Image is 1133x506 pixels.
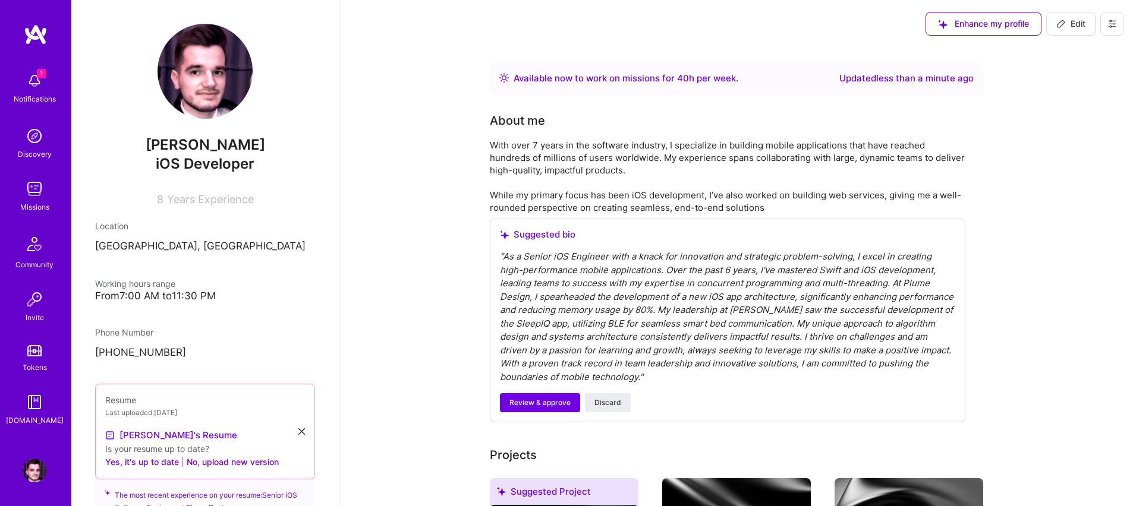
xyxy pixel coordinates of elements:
span: 8 [157,193,163,205]
span: Discard [594,397,621,408]
div: Is your resume up to date? [105,442,305,455]
span: Edit [1056,18,1085,30]
i: icon SuggestedTeams [497,487,506,496]
button: No, upload new version [187,455,279,469]
div: Suggested bio [500,229,955,241]
div: Invite [26,311,44,324]
img: bell [23,69,46,93]
a: [PERSON_NAME]'s Resume [105,428,237,442]
div: [DOMAIN_NAME] [6,414,64,426]
div: " As a Senior iOS Engineer with a knack for innovation and strategic problem-solving, I excel in ... [500,250,955,384]
div: Available now to work on missions for h per week . [514,71,738,86]
div: Updated less than a minute ago [839,71,974,86]
i: icon SuggestedTeams [105,489,110,497]
button: Yes, it's up to date [105,455,179,469]
p: [GEOGRAPHIC_DATA], [GEOGRAPHIC_DATA] [95,239,315,254]
i: icon SuggestedTeams [500,230,509,239]
span: Phone Number [95,327,153,337]
div: With over 7 years in the software industry, I specialize in building mobile applications that hav... [490,139,965,214]
img: User Avatar [158,24,253,119]
span: Years Experience [167,193,254,205]
div: About me [490,112,545,129]
div: Tokens [23,361,47,374]
img: Invite [23,287,46,311]
div: Location [95,220,315,232]
div: Discovery [18,148,52,160]
span: [PERSON_NAME] [95,136,315,154]
img: guide book [23,390,46,414]
img: User Avatar [23,458,46,482]
img: Availability [499,73,509,83]
div: Last uploaded: [DATE] [105,406,305,419]
span: iOS Developer [156,155,254,172]
img: teamwork [23,177,46,201]
i: icon Close [298,428,305,435]
div: Community [15,258,53,271]
div: Missions [20,201,49,213]
i: icon SuggestedTeams [938,20,948,29]
span: Working hours range [95,279,175,289]
span: 40 [677,72,689,84]
img: Community [20,230,49,258]
div: Notifications [14,93,56,105]
div: From 7:00 AM to 11:30 PM [95,290,315,302]
span: 1 [37,69,46,78]
img: logo [24,24,48,45]
span: Enhance my profile [938,18,1029,30]
span: | [181,456,184,468]
img: Resume [105,431,115,440]
span: Review & approve [509,397,571,408]
img: discovery [23,124,46,148]
span: Resume [105,395,136,405]
div: Projects [490,446,537,464]
img: tokens [27,345,42,356]
p: [PHONE_NUMBER] [95,346,315,360]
